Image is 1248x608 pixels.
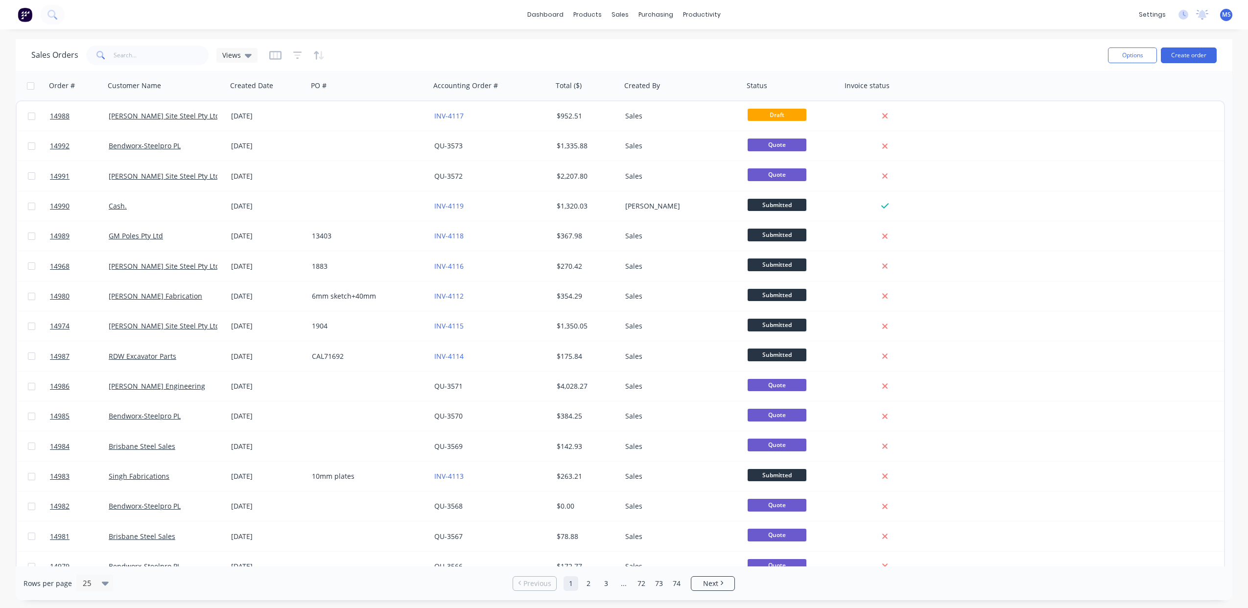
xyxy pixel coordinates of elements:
[607,7,634,22] div: sales
[434,501,463,511] a: QU-3568
[557,411,614,421] div: $384.25
[231,501,304,511] div: [DATE]
[312,291,421,301] div: 6mm sketch+40mm
[625,471,734,481] div: Sales
[231,532,304,541] div: [DATE]
[49,81,75,91] div: Order #
[434,471,464,481] a: INV-4113
[231,141,304,151] div: [DATE]
[557,111,614,121] div: $952.51
[625,501,734,511] div: Sales
[231,231,304,241] div: [DATE]
[434,561,463,571] a: QU-3566
[557,261,614,271] div: $270.42
[50,561,70,571] span: 14979
[748,439,806,451] span: Quote
[109,411,181,421] a: Bendworx-Steelpro PL
[231,471,304,481] div: [DATE]
[434,141,463,150] a: QU-3573
[434,201,464,210] a: INV-4119
[625,201,734,211] div: [PERSON_NAME]
[748,139,806,151] span: Quote
[557,351,614,361] div: $175.84
[231,171,304,181] div: [DATE]
[24,579,72,588] span: Rows per page
[50,171,70,181] span: 14991
[557,231,614,241] div: $367.98
[109,261,220,271] a: [PERSON_NAME] Site Steel Pty Ltd
[109,442,175,451] a: Brisbane Steel Sales
[624,81,660,91] div: Created By
[748,409,806,421] span: Quote
[625,532,734,541] div: Sales
[634,7,678,22] div: purchasing
[50,501,70,511] span: 14982
[557,561,614,571] div: $172.77
[114,46,209,65] input: Search...
[50,411,70,421] span: 14985
[312,231,421,241] div: 13403
[1134,7,1171,22] div: settings
[50,201,70,211] span: 14990
[625,141,734,151] div: Sales
[109,231,163,240] a: GM Poles Pty Ltd
[433,81,498,91] div: Accounting Order #
[564,576,578,591] a: Page 1 is your current page
[50,321,70,331] span: 14974
[312,351,421,361] div: CAL71692
[231,201,304,211] div: [DATE]
[434,381,463,391] a: QU-3571
[109,201,127,210] a: Cash.
[50,372,109,401] a: 14986
[50,162,109,191] a: 14991
[557,201,614,211] div: $1,320.03
[231,111,304,121] div: [DATE]
[230,81,273,91] div: Created Date
[231,442,304,451] div: [DATE]
[652,576,666,591] a: Page 73
[625,381,734,391] div: Sales
[50,221,109,251] a: 14989
[434,291,464,301] a: INV-4112
[748,499,806,511] span: Quote
[748,109,806,121] span: Draft
[312,471,421,481] div: 10mm plates
[231,321,304,331] div: [DATE]
[50,311,109,341] a: 14974
[748,349,806,361] span: Submitted
[311,81,327,91] div: PO #
[50,351,70,361] span: 14987
[50,252,109,281] a: 14968
[556,81,582,91] div: Total ($)
[557,442,614,451] div: $142.93
[748,319,806,331] span: Submitted
[599,576,613,591] a: Page 3
[434,231,464,240] a: INV-4118
[18,7,32,22] img: Factory
[625,291,734,301] div: Sales
[50,401,109,431] a: 14985
[109,141,181,150] a: Bendworx-Steelpro PL
[748,168,806,181] span: Quote
[231,561,304,571] div: [DATE]
[109,351,176,361] a: RDW Excavator Parts
[703,579,718,588] span: Next
[557,532,614,541] div: $78.88
[312,321,421,331] div: 1904
[50,141,70,151] span: 14992
[557,141,614,151] div: $1,335.88
[509,576,739,591] ul: Pagination
[557,501,614,511] div: $0.00
[109,291,202,301] a: [PERSON_NAME] Fabrication
[625,231,734,241] div: Sales
[108,81,161,91] div: Customer Name
[748,529,806,541] span: Quote
[678,7,726,22] div: productivity
[625,111,734,121] div: Sales
[634,576,649,591] a: Page 72
[557,381,614,391] div: $4,028.27
[434,171,463,181] a: QU-3572
[1222,10,1231,19] span: MS
[434,111,464,120] a: INV-4117
[50,491,109,521] a: 14982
